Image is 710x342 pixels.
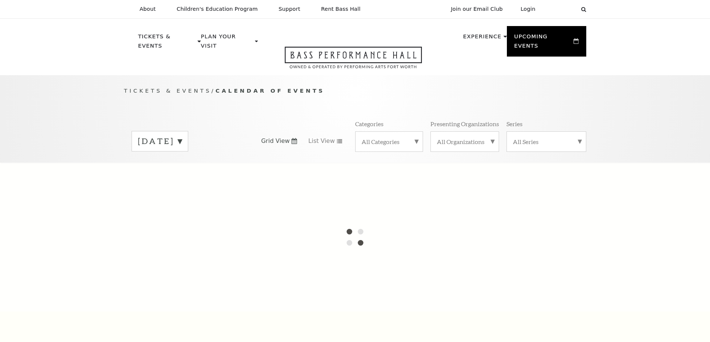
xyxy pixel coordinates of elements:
[138,135,182,147] label: [DATE]
[355,120,384,128] p: Categories
[201,32,253,55] p: Plan Your Visit
[138,32,196,55] p: Tickets & Events
[261,137,290,145] span: Grid View
[463,32,501,45] p: Experience
[124,86,586,96] p: /
[513,138,580,146] label: All Series
[124,87,212,94] span: Tickets & Events
[362,138,417,146] label: All Categories
[140,6,156,12] p: About
[279,6,300,12] p: Support
[215,87,325,94] span: Calendar of Events
[430,120,499,128] p: Presenting Organizations
[321,6,361,12] p: Rent Bass Hall
[437,138,493,146] label: All Organizations
[177,6,258,12] p: Children's Education Program
[548,6,574,13] select: Select:
[507,120,523,128] p: Series
[514,32,572,55] p: Upcoming Events
[308,137,335,145] span: List View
